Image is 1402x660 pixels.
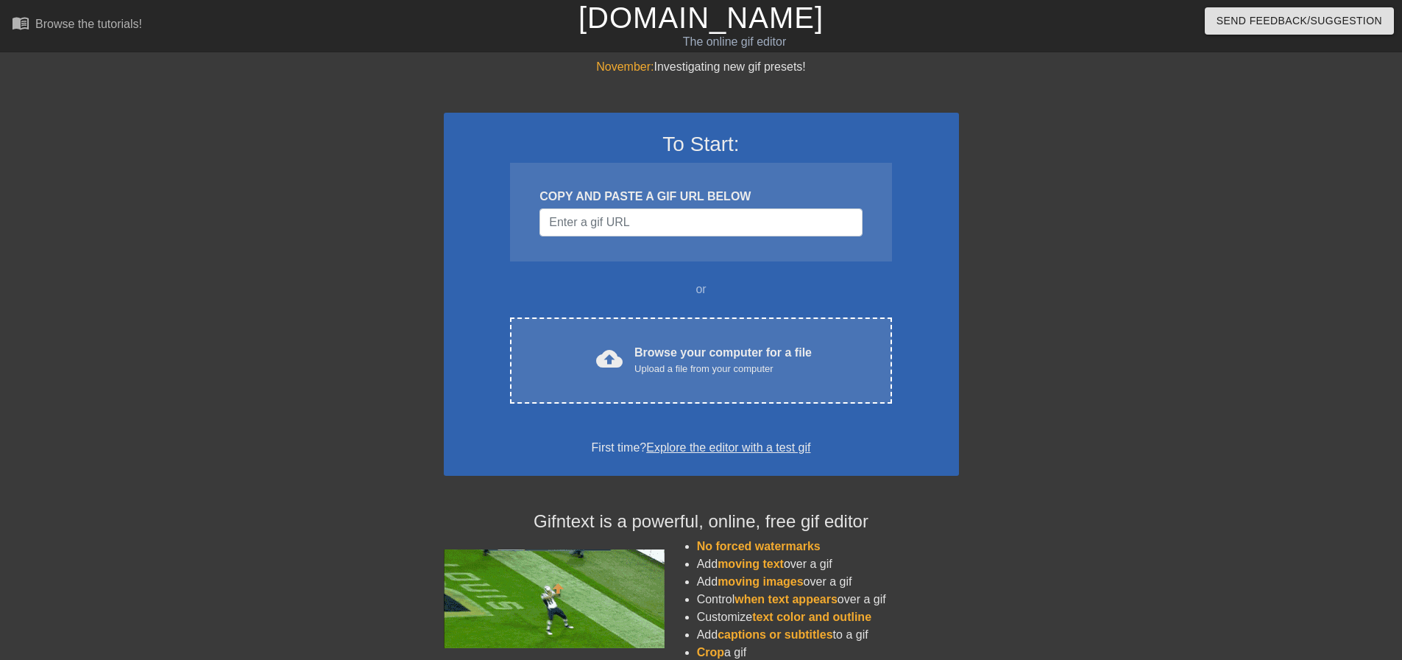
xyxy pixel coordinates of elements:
div: The online gif editor [475,33,994,51]
span: Crop [697,646,724,659]
input: Username [539,208,862,236]
span: cloud_upload [596,345,623,372]
div: Browse your computer for a file [634,344,812,376]
li: Customize [697,608,959,626]
li: Control over a gif [697,591,959,608]
div: or [482,281,921,298]
button: Send Feedback/Suggestion [1205,7,1394,35]
img: football_small.gif [444,550,665,648]
span: moving images [718,575,803,588]
span: menu_book [12,14,29,32]
div: First time? [463,439,940,457]
span: moving text [718,558,784,570]
h3: To Start: [463,132,940,157]
a: Browse the tutorials! [12,14,142,37]
li: Add over a gif [697,555,959,573]
span: No forced watermarks [697,540,821,552]
div: Browse the tutorials! [35,18,142,30]
li: Add over a gif [697,573,959,591]
span: November: [596,60,654,73]
a: Explore the editor with a test gif [646,441,810,454]
span: captions or subtitles [718,628,832,641]
span: text color and outline [752,611,871,623]
li: Add to a gif [697,626,959,644]
div: COPY AND PASTE A GIF URL BELOW [539,188,862,206]
div: Upload a file from your computer [634,362,812,376]
span: Send Feedback/Suggestion [1217,12,1382,30]
span: when text appears [734,593,838,605]
a: [DOMAIN_NAME] [578,1,824,34]
h4: Gifntext is a powerful, online, free gif editor [444,511,959,533]
div: Investigating new gif presets! [444,58,959,76]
